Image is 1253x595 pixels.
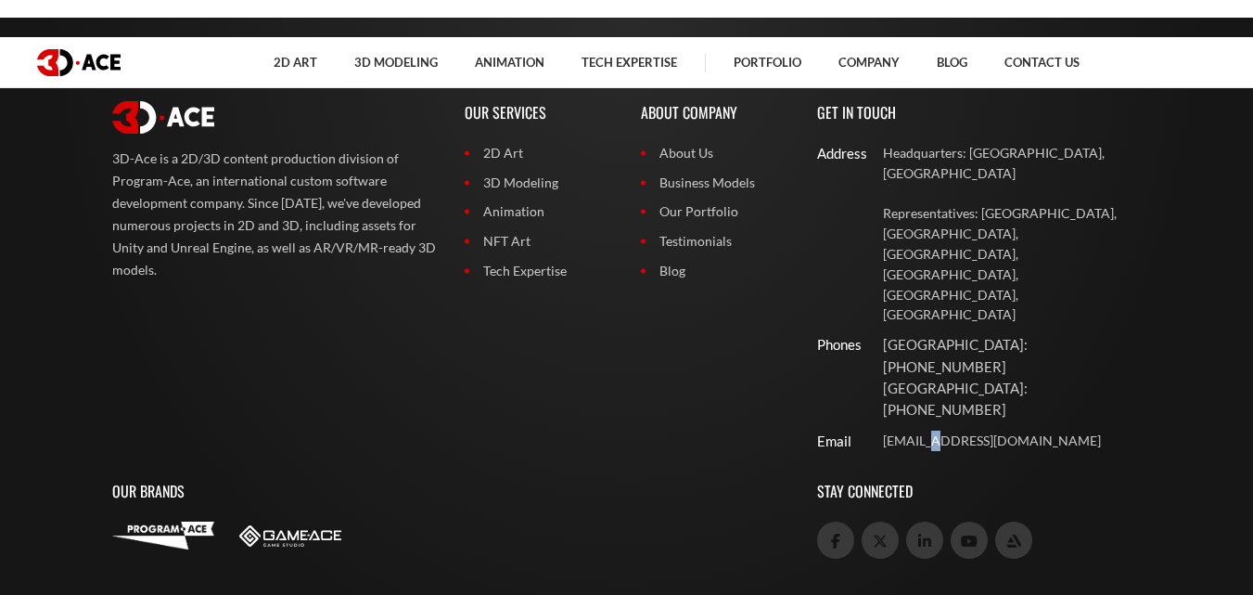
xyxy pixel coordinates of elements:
[883,334,1142,378] p: [GEOGRAPHIC_DATA]: [PHONE_NUMBER]
[641,231,789,252] a: Testimonials
[37,49,121,76] img: logo dark
[715,37,820,88] a: Portfolio
[465,261,613,281] a: Tech Expertise
[465,143,613,163] a: 2D Art
[239,525,341,547] img: Game-Ace
[883,203,1142,325] p: Representatives: [GEOGRAPHIC_DATA], [GEOGRAPHIC_DATA], [GEOGRAPHIC_DATA], [GEOGRAPHIC_DATA], [GEO...
[641,173,789,193] a: Business Models
[883,143,1142,184] p: Headquarters: [GEOGRAPHIC_DATA], [GEOGRAPHIC_DATA]
[336,37,456,88] a: 3D Modeling
[465,173,613,193] a: 3D Modeling
[112,522,214,550] img: Program-Ace
[817,83,1142,143] p: Get In Touch
[817,431,848,452] div: Email
[817,461,1142,522] p: Stay Connected
[820,37,918,88] a: Company
[563,37,696,88] a: Tech Expertise
[641,143,789,163] a: About Us
[641,261,789,281] a: Blog
[255,37,336,88] a: 2D Art
[817,334,848,356] div: Phones
[817,143,848,164] div: Address
[465,201,613,222] a: Animation
[883,143,1142,325] a: Headquarters: [GEOGRAPHIC_DATA], [GEOGRAPHIC_DATA] Representatives: [GEOGRAPHIC_DATA], [GEOGRAPHI...
[112,461,789,522] p: Our Brands
[465,83,613,143] p: Our Services
[112,148,437,281] p: 3D-Ace is a 2D/3D content production division of Program-Ace, an international custom software de...
[641,83,789,143] p: About Company
[641,201,789,222] a: Our Portfolio
[465,231,613,252] a: NFT Art
[456,37,563,88] a: Animation
[883,431,1142,451] a: [EMAIL_ADDRESS][DOMAIN_NAME]
[986,37,1098,88] a: Contact Us
[112,101,214,135] img: logo white
[918,37,986,88] a: Blog
[883,378,1142,421] p: [GEOGRAPHIC_DATA]: [PHONE_NUMBER]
